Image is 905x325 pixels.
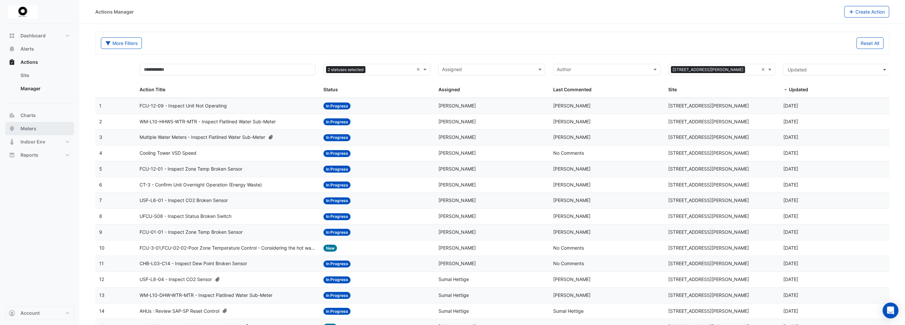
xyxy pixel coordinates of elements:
[668,229,749,235] span: [STREET_ADDRESS][PERSON_NAME]
[668,197,749,203] span: [STREET_ADDRESS][PERSON_NAME]
[5,306,74,320] button: Account
[553,229,591,235] span: [PERSON_NAME]
[140,228,243,236] span: FCU-01-01 - Inspect Zone Temp Broken Sensor
[8,5,38,19] img: Company Logo
[553,103,591,108] span: [PERSON_NAME]
[323,102,351,109] span: In Progress
[553,276,591,282] span: [PERSON_NAME]
[99,245,104,251] span: 10
[438,134,475,140] span: [PERSON_NAME]
[5,42,74,56] button: Alerts
[323,213,351,220] span: In Progress
[323,261,351,267] span: In Progress
[438,197,475,203] span: [PERSON_NAME]
[140,197,228,204] span: USF-L6-01 - Inspect CO2 Broken Sensor
[783,213,798,219] span: 2025-04-29T16:08:26.540
[783,166,798,172] span: 2025-06-24T15:53:47.791
[553,134,591,140] span: [PERSON_NAME]
[553,261,584,266] span: No Comments
[99,150,102,156] span: 4
[438,308,469,314] span: Sumal Hettige
[668,213,749,219] span: [STREET_ADDRESS][PERSON_NAME]
[9,112,15,119] app-icon: Charts
[9,152,15,158] app-icon: Reports
[553,182,591,187] span: [PERSON_NAME]
[326,66,365,73] span: 2 statuses selected
[140,260,247,267] span: CHB-L03-C14 - Inspect Dew Point Broken Sensor
[21,152,38,158] span: Reports
[140,102,227,110] span: FCU-12-09 - Inspect Unit Not Operating
[553,213,591,219] span: [PERSON_NAME]
[140,276,212,283] span: USF-L8-04 - Inspect CO2 Sensor
[140,292,272,299] span: WM-L10-DHW-WTR-MTR - Inspect Flatlined Water Sub-Meter
[438,213,475,219] span: [PERSON_NAME]
[761,66,766,73] span: Clear
[783,261,798,266] span: 2024-10-08T10:53:57.326
[789,87,808,92] span: Updated
[323,308,351,315] span: In Progress
[323,229,351,236] span: In Progress
[9,139,15,145] app-icon: Indoor Env
[99,182,102,187] span: 6
[99,261,104,266] span: 11
[553,197,591,203] span: [PERSON_NAME]
[21,59,38,65] span: Actions
[140,118,276,126] span: WM-L10-HHWS-WTR-MTR - Inspect Flatlined Water Sub-Meter
[140,134,265,141] span: Multiple Water Meters - Inspect Flatlined Water Sub-Meter
[5,148,74,162] button: Reports
[783,119,798,124] span: 2025-08-07T15:19:43.634
[5,56,74,69] button: Actions
[783,292,798,298] span: 2024-08-03T12:56:36.281
[101,37,142,49] button: More Filters
[323,166,351,173] span: In Progress
[99,213,102,219] span: 8
[668,87,677,92] span: Site
[99,103,102,108] span: 1
[783,150,798,156] span: 2025-07-30T15:53:33.323
[99,308,104,314] span: 14
[416,66,422,73] span: Clear
[9,59,15,65] app-icon: Actions
[671,66,745,73] span: [STREET_ADDRESS][PERSON_NAME]
[140,87,165,92] span: Action Title
[323,276,351,283] span: In Progress
[438,261,475,266] span: [PERSON_NAME]
[9,125,15,132] app-icon: Meters
[783,245,798,251] span: 2024-11-28T14:42:06.646
[783,103,798,108] span: 2025-08-12T12:06:08.879
[323,182,351,188] span: In Progress
[783,134,798,140] span: 2025-07-31T10:10:54.391
[783,197,798,203] span: 2025-05-01T13:36:35.744
[553,150,584,156] span: No Comments
[5,29,74,42] button: Dashboard
[553,308,584,314] span: Sumal Hettige
[668,119,749,124] span: [STREET_ADDRESS][PERSON_NAME]
[668,245,749,251] span: [STREET_ADDRESS][PERSON_NAME]
[323,245,337,252] span: New
[553,245,584,251] span: No Comments
[783,308,798,314] span: 2023-09-18T13:30:33.155
[438,103,475,108] span: [PERSON_NAME]
[323,292,351,299] span: In Progress
[856,37,884,49] button: Reset All
[668,150,749,156] span: [STREET_ADDRESS][PERSON_NAME]
[668,308,749,314] span: [STREET_ADDRESS][PERSON_NAME]
[553,166,591,172] span: [PERSON_NAME]
[438,276,469,282] span: Sumal Hettige
[15,69,74,82] a: Site
[5,69,74,98] div: Actions
[438,245,475,251] span: [PERSON_NAME]
[21,310,40,316] span: Account
[9,32,15,39] app-icon: Dashboard
[99,276,104,282] span: 12
[5,135,74,148] button: Indoor Env
[99,166,102,172] span: 5
[783,229,798,235] span: 2025-04-29T16:07:29.197
[438,119,475,124] span: [PERSON_NAME]
[783,182,798,187] span: 2025-06-24T15:49:38.824
[668,134,749,140] span: [STREET_ADDRESS][PERSON_NAME]
[99,134,102,140] span: 3
[668,276,749,282] span: [STREET_ADDRESS][PERSON_NAME]
[668,103,749,108] span: [STREET_ADDRESS][PERSON_NAME]
[323,87,338,92] span: Status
